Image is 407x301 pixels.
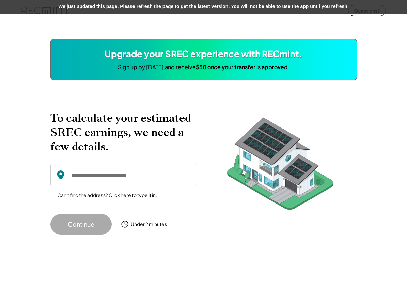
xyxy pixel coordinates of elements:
[57,192,157,198] label: Can't find the address? Click here to type it in.
[50,214,112,235] button: Continue
[118,63,289,71] div: Sign up by [DATE] and receive .
[50,111,197,154] h2: To calculate your estimated SREC earnings, we need a few details.
[105,48,302,60] div: Upgrade your SREC experience with RECmint.
[131,221,167,228] div: Under 2 minutes
[214,111,347,220] img: RecMintArtboard%207.png
[196,63,288,71] strong: $50 once your transfer is approved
